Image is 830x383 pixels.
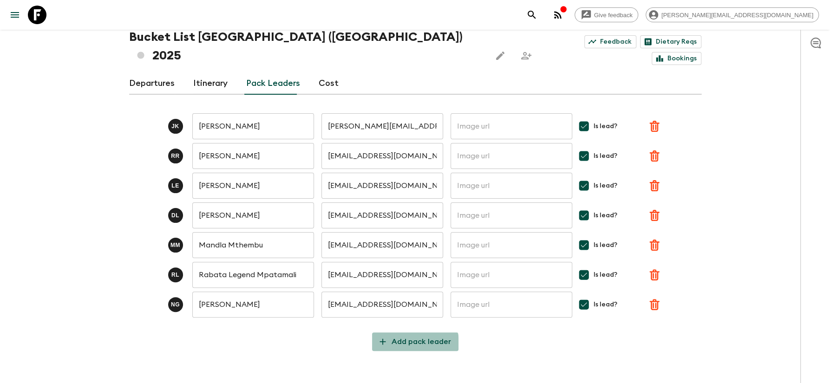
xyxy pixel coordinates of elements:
input: Pack leader's full name [192,143,314,169]
span: Is lead? [593,122,617,131]
span: Give feedback [589,12,638,19]
input: Pack leader's full name [192,113,314,139]
a: Dietary Reqs [640,35,701,48]
p: R L [171,271,179,279]
input: Pack leader's full name [192,262,314,288]
input: Image url [451,113,572,139]
button: Edit this itinerary [491,46,510,65]
a: Pack Leaders [246,72,300,95]
button: search adventures [523,6,541,24]
input: Pack leader's email address [321,232,443,258]
input: Pack leader's full name [192,173,314,199]
a: Bookings [652,52,701,65]
span: Is lead? [593,211,617,220]
input: Image url [451,292,572,318]
span: [PERSON_NAME][EMAIL_ADDRESS][DOMAIN_NAME] [656,12,818,19]
input: Pack leader's email address [321,262,443,288]
p: M M [170,241,180,249]
span: Is lead? [593,181,617,190]
input: Image url [451,202,572,228]
input: Pack leader's full name [192,202,314,228]
a: Give feedback [575,7,638,22]
a: Itinerary [193,72,228,95]
div: [PERSON_NAME][EMAIL_ADDRESS][DOMAIN_NAME] [646,7,819,22]
input: Image url [451,232,572,258]
a: Feedback [584,35,636,48]
p: D L [171,212,179,219]
input: Pack leader's email address [321,113,443,139]
h1: Bucket List [GEOGRAPHIC_DATA] ([GEOGRAPHIC_DATA]) 2025 [129,28,484,65]
p: R R [171,152,180,160]
p: Add pack leader [392,336,451,347]
input: Pack leader's email address [321,143,443,169]
span: Is lead? [593,240,617,250]
input: Image url [451,262,572,288]
span: Share this itinerary [517,46,536,65]
p: N G [171,301,180,308]
input: Pack leader's email address [321,173,443,199]
input: Pack leader's email address [321,292,443,318]
a: Cost [319,72,339,95]
a: Departures [129,72,175,95]
p: L E [171,182,179,189]
input: Pack leader's full name [192,292,314,318]
p: J K [171,123,179,130]
input: Pack leader's full name [192,232,314,258]
input: Image url [451,173,572,199]
span: Is lead? [593,270,617,279]
button: menu [6,6,24,24]
button: Add pack leader [372,332,458,351]
span: Is lead? [593,300,617,309]
input: Pack leader's email address [321,202,443,228]
input: Image url [451,143,572,169]
span: Is lead? [593,151,617,161]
